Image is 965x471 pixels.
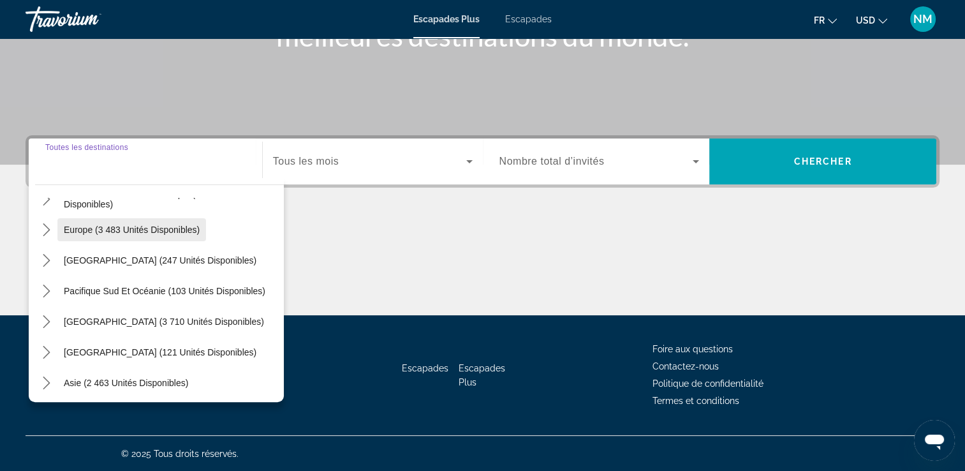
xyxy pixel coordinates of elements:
[35,311,57,333] button: Toggle Amérique du Sud (3 710 unités disponibles) sous-menu
[709,138,936,184] button: Rechercher
[273,156,339,167] span: Tous les mois
[402,363,448,373] a: Escapades
[814,11,837,29] button: Changer la langue
[57,371,195,394] button: Sélectionnez la destination : Asie (2 463 unités disponibles)
[64,347,256,357] span: [GEOGRAPHIC_DATA] (121 unités disponibles)
[35,341,57,364] button: Toggle Amérique centrale (121 unités disponibles) sous-menu
[35,250,57,272] button: Toggle Australie (247 unités disponibles) sous-menu
[856,11,887,29] button: Changer de devise
[413,14,480,24] a: Escapades Plus
[57,218,206,241] button: Sélectionnez la destination : Europe (3 483 unités disponibles)
[57,310,270,333] button: Sélectionnez la destination : Amérique du Sud (3 710 unités disponibles)
[35,61,284,460] mat-tree: Arbre de destination
[57,341,263,364] button: Sélectionnez la destination : Amérique centrale (121 unités disponibles)
[45,154,246,170] input: Sélectionnez la destination
[913,13,932,26] span: NM
[64,286,265,296] span: Pacifique Sud et Océanie (103 unités disponibles)
[906,6,939,33] button: Menu utilisateur
[64,317,264,327] span: [GEOGRAPHIC_DATA] (3 710 unités disponibles)
[64,189,277,209] span: Caraïbes et îles de l’Atlantique (1 193 unités disponibles)
[499,156,605,167] span: Nombre total d’invités
[29,138,936,184] div: Widget de recherche
[35,188,57,211] button: Caraïbes et Îles de l’Atlantique (1 193 unités disponibles) sous-menu
[652,344,733,354] a: Foire aux questions
[505,14,552,24] a: Escapades
[121,449,239,459] span: © 2025 Tous droits réservés.
[814,15,825,26] span: Fr
[794,156,852,167] span: Chercher
[35,372,57,394] button: Toggle Asie (2 463 unités disponibles) sous-menu
[64,225,200,235] span: Europe (3 483 unités disponibles)
[57,249,263,272] button: Sélectionnez la destination : Australie (247 unités disponibles)
[26,3,153,36] a: Travorium
[856,15,875,26] span: USD
[29,178,284,402] div: Options de destination
[652,396,739,406] a: Termes et conditions
[64,378,188,388] span: Asie (2 463 unités disponibles)
[914,420,955,461] iframe: Bouton de lancement de la fenêtre de messagerie
[652,378,763,389] a: Politique de confidentialité
[45,143,128,151] span: Toutes les destinations
[652,361,719,371] a: Contactez-nous
[35,280,57,303] button: Toggle Pacifique Sud et Océanie (103 unités disponibles) sous-menu
[64,255,256,265] span: [GEOGRAPHIC_DATA] (247 unités disponibles)
[35,219,57,241] button: Toggle Europe (3 483 unités disponibles) sous-menu
[57,188,284,211] button: Sélectionnez la destination : Caraïbes et îles de l’Atlantique (1 193 unités disponibles)
[57,280,272,303] button: Sélectionnez la destination : Pacifique Sud et Océanie (103 unités disponibles)
[459,363,505,387] a: Escapades Plus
